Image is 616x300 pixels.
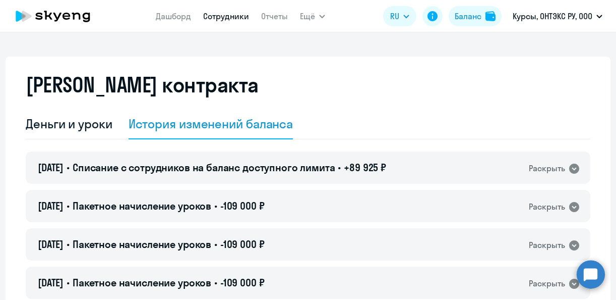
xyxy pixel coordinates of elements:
span: Пакетное начисление уроков [73,276,211,289]
div: Раскрыть [529,162,565,175]
span: +89 925 ₽ [344,161,386,174]
div: История изменений баланса [129,116,293,132]
img: balance [485,11,496,21]
div: Раскрыть [529,277,565,290]
button: RU [383,6,416,26]
a: Сотрудники [203,11,249,21]
div: Деньги и уроки [26,116,112,132]
span: -109 000 ₽ [220,199,265,212]
span: [DATE] [38,161,64,174]
div: Раскрыть [529,239,565,252]
span: • [67,199,70,212]
button: Курсы, ОНТЭКС РУ, ООО [508,4,607,28]
p: Курсы, ОНТЭКС РУ, ООО [513,10,592,22]
span: • [214,199,217,212]
div: Раскрыть [529,201,565,213]
a: Дашборд [156,11,191,21]
span: • [67,161,70,174]
span: -109 000 ₽ [220,238,265,251]
span: • [67,276,70,289]
button: Балансbalance [449,6,502,26]
span: • [214,276,217,289]
span: [DATE] [38,199,64,212]
span: Списание с сотрудников на баланс доступного лимита [73,161,335,174]
span: -109 000 ₽ [220,276,265,289]
span: • [67,238,70,251]
button: Ещё [300,6,325,26]
span: Пакетное начисление уроков [73,238,211,251]
div: Баланс [455,10,481,22]
span: [DATE] [38,276,64,289]
span: • [214,238,217,251]
span: • [338,161,341,174]
h2: [PERSON_NAME] контракта [26,73,259,97]
span: Ещё [300,10,315,22]
span: RU [390,10,399,22]
span: Пакетное начисление уроков [73,199,211,212]
span: [DATE] [38,238,64,251]
a: Отчеты [261,11,288,21]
